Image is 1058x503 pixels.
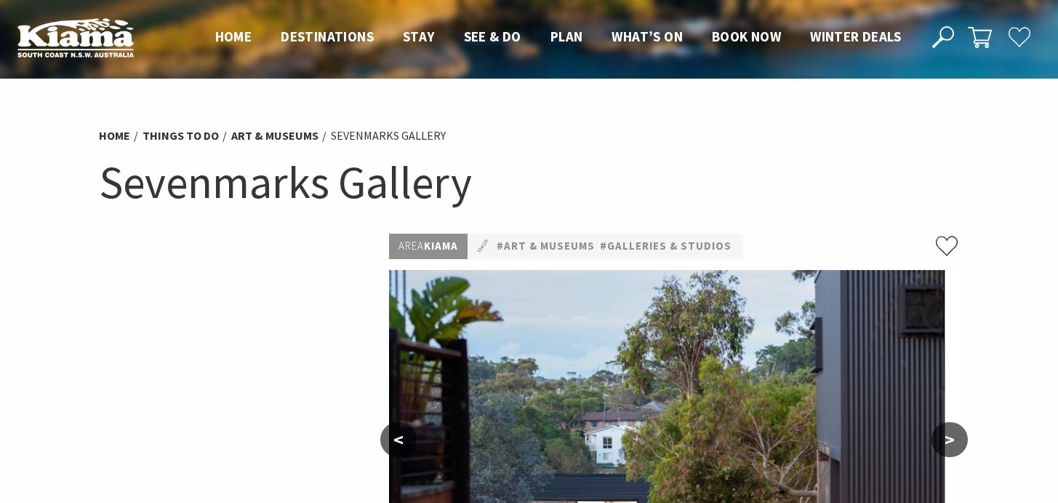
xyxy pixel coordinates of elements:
[201,25,915,49] nav: Main Menu
[17,17,134,58] img: Kiama Logo
[712,28,781,45] span: Book now
[403,28,435,45] span: Stay
[331,127,446,146] li: Sevenmarks Gallery
[99,153,960,212] h1: Sevenmarks Gallery
[281,28,374,45] span: Destinations
[143,128,219,143] a: Things To Do
[550,28,583,45] span: Plan
[389,234,468,259] p: Kiama
[810,28,901,45] span: Winter Deals
[215,28,252,45] span: Home
[600,237,732,256] a: #Galleries & Studios
[612,28,683,45] span: What’s On
[497,237,595,256] a: #Art & Museums
[99,128,130,143] a: Home
[464,28,521,45] span: See & Do
[380,422,417,457] button: <
[398,239,424,253] span: Area
[231,128,318,143] a: Art & Museums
